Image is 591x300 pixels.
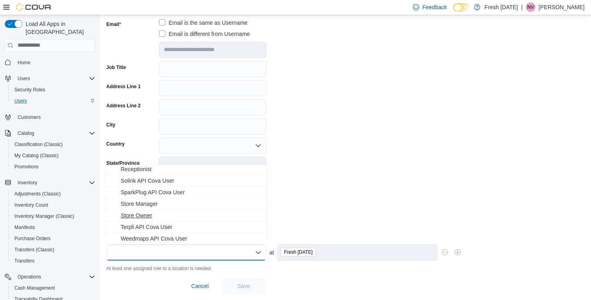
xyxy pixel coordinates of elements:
[11,140,66,149] a: Classification (Classic)
[11,234,54,243] a: Purchase Orders
[11,200,95,210] span: Inventory Count
[8,188,98,199] button: Adjustments (Classic)
[11,283,95,293] span: Cash Management
[281,248,316,257] span: Fresh Karma
[14,272,44,282] button: Operations
[11,189,95,199] span: Adjustments (Classic)
[106,198,266,210] button: Store Manager
[11,211,78,221] a: Inventory Manager (Classic)
[14,247,54,253] span: Transfers (Classic)
[2,177,98,188] button: Inventory
[121,188,261,196] span: SparkPlug API Cova User
[121,235,261,243] span: Weedmaps API Cova User
[14,112,95,122] span: Customers
[106,264,585,272] div: At least one assigned role to a location is needed.
[106,175,266,187] button: Solink API Cova User
[8,84,98,95] button: Security Roles
[14,285,55,291] span: Cash Management
[539,2,585,12] p: [PERSON_NAME]
[8,150,98,161] button: My Catalog (Classic)
[106,122,115,128] label: City
[14,224,35,231] span: Manifests
[18,75,30,82] span: Users
[11,211,95,221] span: Inventory Manager (Classic)
[106,210,266,221] button: Store Owner
[106,164,266,175] button: Receptionist
[121,165,261,173] span: Receptionist
[18,130,34,136] span: Catalog
[14,202,48,208] span: Inventory Count
[14,128,37,138] button: Catalog
[11,234,95,243] span: Purchase Orders
[14,235,51,242] span: Purchase Orders
[11,151,95,160] span: My Catalog (Classic)
[11,96,95,106] span: Users
[121,211,261,219] span: Store Owner
[14,74,95,83] span: Users
[11,200,52,210] a: Inventory Count
[121,200,261,208] span: Store Manager
[159,18,248,28] label: Email is the same as Username
[18,114,41,120] span: Customers
[11,245,58,255] a: Transfers (Classic)
[14,87,45,93] span: Security Roles
[8,139,98,150] button: Classification (Classic)
[106,233,266,245] button: Weedmaps API Cova User
[14,98,27,104] span: Users
[8,244,98,255] button: Transfers (Classic)
[526,2,535,12] div: Nikole Vaughn
[11,223,38,232] a: Manifests
[2,271,98,282] button: Operations
[2,111,98,123] button: Customers
[14,213,74,219] span: Inventory Manager (Classic)
[14,58,34,67] a: Home
[106,83,141,90] label: Address Line 1
[106,103,141,109] label: Address Line 2
[11,85,48,95] a: Security Roles
[16,3,52,11] img: Cova
[106,160,139,166] label: State/Province
[106,245,585,261] div: at
[8,222,98,233] button: Manifests
[11,96,30,106] a: Users
[527,2,534,12] span: NV
[255,142,261,149] button: Open list of options
[255,249,261,256] button: Close list of options
[11,162,42,172] a: Promotions
[14,272,95,282] span: Operations
[11,256,38,266] a: Transfers
[14,57,95,67] span: Home
[8,95,98,107] button: Users
[106,187,266,198] button: SparkPlug API Cova User
[11,189,64,199] a: Adjustments (Classic)
[11,140,95,149] span: Classification (Classic)
[121,177,261,185] span: Solink API Cova User
[106,141,125,147] label: Country
[14,152,59,159] span: My Catalog (Classic)
[14,164,39,170] span: Promotions
[18,180,37,186] span: Inventory
[11,151,62,160] a: My Catalog (Classic)
[453,3,470,12] input: Dark Mode
[8,211,98,222] button: Inventory Manager (Classic)
[2,57,98,68] button: Home
[188,278,212,294] button: Cancel
[14,178,40,187] button: Inventory
[106,221,266,233] button: Terpli API Cova User
[14,141,63,148] span: Classification (Classic)
[121,223,261,231] span: Terpli API Cova User
[11,223,95,232] span: Manifests
[18,274,41,280] span: Operations
[8,199,98,211] button: Inventory Count
[484,2,518,12] p: Fresh [DATE]
[18,59,30,66] span: Home
[159,29,250,39] label: Email is different from Username
[8,282,98,294] button: Cash Management
[11,245,95,255] span: Transfers (Classic)
[106,64,126,71] label: Job Title
[284,248,313,256] span: Fresh [DATE]
[11,85,95,95] span: Security Roles
[237,282,250,290] span: Save
[11,256,95,266] span: Transfers
[22,20,95,36] span: Load All Apps in [GEOGRAPHIC_DATA]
